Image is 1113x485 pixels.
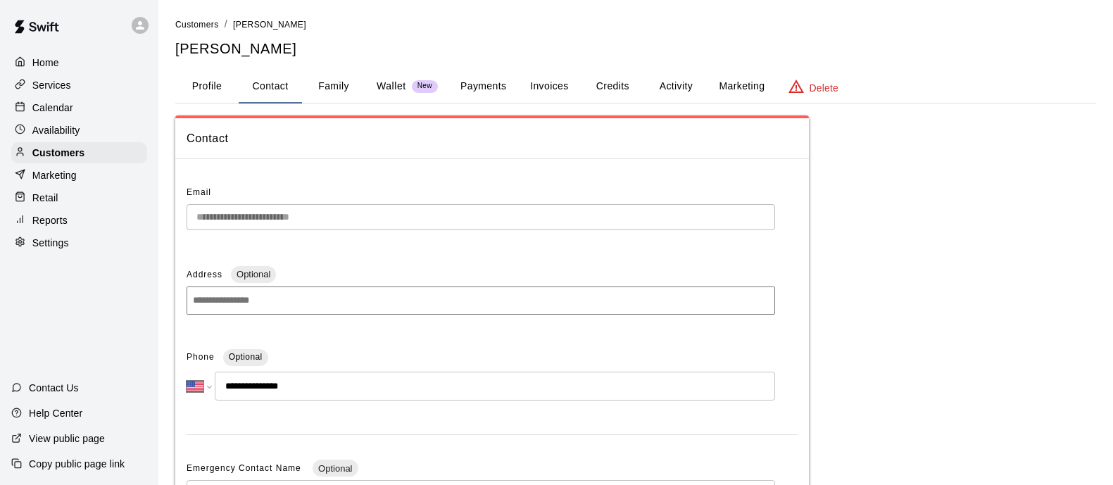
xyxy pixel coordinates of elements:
a: Availability [11,120,147,141]
a: Reports [11,210,147,231]
span: New [412,82,438,91]
p: View public page [29,432,105,446]
a: Home [11,52,147,73]
a: Calendar [11,97,147,118]
a: Customers [175,18,219,30]
p: Wallet [377,79,406,94]
button: Profile [175,70,239,103]
span: Contact [187,130,798,148]
a: Retail [11,187,147,208]
li: / [225,17,227,32]
div: basic tabs example [175,70,1096,103]
span: Phone [187,346,215,369]
button: Invoices [517,70,581,103]
span: Emergency Contact Name [187,463,304,473]
a: Marketing [11,165,147,186]
nav: breadcrumb [175,17,1096,32]
p: Availability [32,123,80,137]
p: Customers [32,146,84,160]
a: Services [11,75,147,96]
span: Email [187,187,211,197]
p: Copy public page link [29,457,125,471]
span: Address [187,270,222,279]
p: Home [32,56,59,70]
p: Retail [32,191,58,205]
p: Delete [810,81,838,95]
button: Payments [449,70,517,103]
button: Credits [581,70,644,103]
p: Calendar [32,101,73,115]
div: The email of an existing customer can only be changed by the customer themselves at https://book.... [187,204,775,230]
h5: [PERSON_NAME] [175,39,1096,58]
span: Optional [229,352,263,362]
p: Reports [32,213,68,227]
p: Services [32,78,71,92]
p: Marketing [32,168,77,182]
p: Settings [32,236,69,250]
span: Optional [231,269,276,279]
p: Contact Us [29,381,79,395]
p: Help Center [29,406,82,420]
span: [PERSON_NAME] [233,20,306,30]
button: Marketing [708,70,776,103]
button: Family [302,70,365,103]
button: Contact [239,70,302,103]
a: Customers [11,142,147,163]
span: Optional [313,463,358,474]
a: Settings [11,232,147,253]
button: Activity [644,70,708,103]
span: Customers [175,20,219,30]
